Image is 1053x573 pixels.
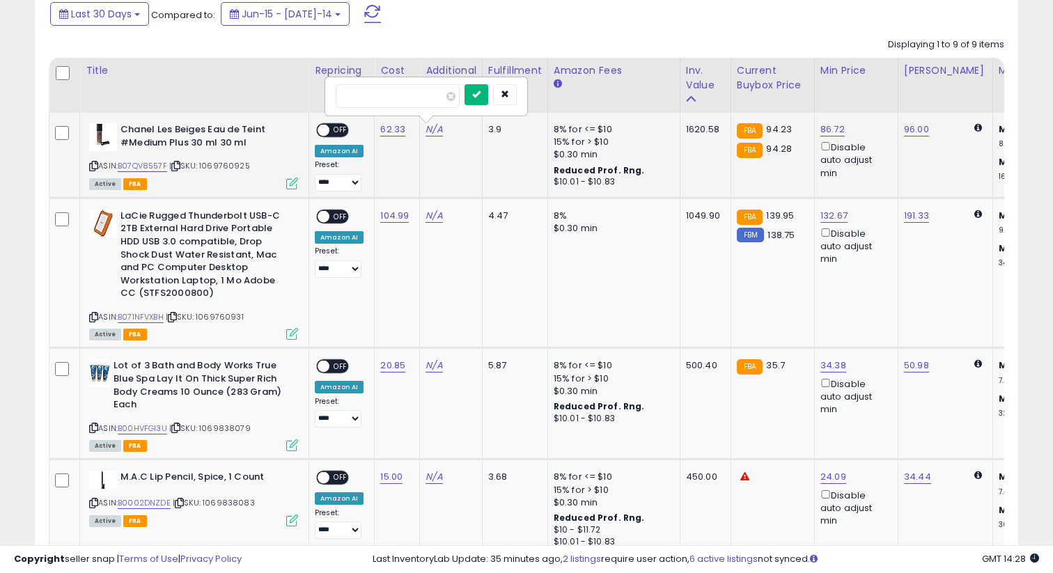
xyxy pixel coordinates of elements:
[904,123,929,136] a: 96.00
[89,329,121,340] span: All listings currently available for purchase on Amazon
[315,508,364,540] div: Preset:
[315,492,364,505] div: Amazon AI
[173,497,255,508] span: | SKU: 1069838083
[89,515,121,527] span: All listings currently available for purchase on Amazon
[315,231,364,244] div: Amazon AI
[169,423,251,434] span: | SKU: 1069838079
[315,160,364,191] div: Preset:
[737,359,763,375] small: FBA
[89,471,117,489] img: 11o3DLjOpyL._SL40_.jpg
[554,210,669,222] div: 8%
[380,63,414,78] div: Cost
[488,359,537,372] div: 5.87
[554,400,645,412] b: Reduced Prof. Rng.
[166,311,244,322] span: | SKU: 1069760931
[999,503,1023,517] b: Max:
[904,209,929,223] a: 191.33
[999,155,1023,168] b: Max:
[766,123,792,136] span: 94.23
[118,423,167,434] a: B00HVFGI3U
[820,487,887,528] div: Disable auto adjust min
[686,359,720,372] div: 500.40
[554,148,669,161] div: $0.30 min
[89,440,121,452] span: All listings currently available for purchase on Amazon
[820,226,887,266] div: Disable auto adjust min
[89,359,110,387] img: 41NHY4snW5L._SL40_.jpg
[119,552,178,565] a: Terms of Use
[820,470,846,484] a: 24.09
[488,471,537,483] div: 3.68
[686,471,720,483] div: 450.00
[999,123,1020,136] b: Min:
[426,209,442,223] a: N/A
[554,222,669,235] div: $0.30 min
[737,63,809,93] div: Current Buybox Price
[904,63,987,78] div: [PERSON_NAME]
[488,123,537,136] div: 3.9
[999,242,1023,255] b: Max:
[315,63,368,78] div: Repricing
[120,123,290,152] b: Chanel Les Beiges Eau de Teint #Medium Plus 30 ml 30 ml
[89,210,117,237] img: 41lyMR3VYmL._SL40_.jpg
[118,160,167,172] a: B07QV8557F
[169,160,250,171] span: | SKU: 1069760925
[686,210,720,222] div: 1049.90
[488,210,537,222] div: 4.47
[686,123,720,136] div: 1620.58
[554,413,669,425] div: $10.01 - $10.83
[89,359,298,450] div: ASIN:
[554,524,669,536] div: $10 - $11.72
[554,78,562,91] small: Amazon Fees.
[14,553,242,566] div: seller snap | |
[315,246,364,278] div: Preset:
[123,515,147,527] span: FBA
[86,63,303,78] div: Title
[71,7,132,21] span: Last 30 Days
[888,38,1004,52] div: Displaying 1 to 9 of 9 items
[329,210,352,222] span: OFF
[554,63,674,78] div: Amazon Fees
[242,7,332,21] span: Jun-15 - [DATE]-14
[766,142,792,155] span: 94.28
[554,136,669,148] div: 15% for > $10
[999,392,1023,405] b: Max:
[488,63,542,93] div: Fulfillment Cost
[50,2,149,26] button: Last 30 Days
[329,472,352,484] span: OFF
[737,210,763,225] small: FBA
[999,209,1020,222] b: Min:
[123,329,147,340] span: FBA
[14,552,65,565] strong: Copyright
[123,178,147,190] span: FBA
[89,471,298,525] div: ASIN:
[89,210,298,339] div: ASIN:
[120,210,290,304] b: LaCie Rugged Thunderbolt USB-C 2TB External Hard Drive Portable HDD USB 3.0 compatible, Drop Shoc...
[123,440,147,452] span: FBA
[89,123,298,188] div: ASIN:
[151,8,215,22] span: Compared to:
[221,2,350,26] button: Jun-15 - [DATE]-14
[315,145,364,157] div: Amazon AI
[426,123,442,136] a: N/A
[380,123,405,136] a: 62.33
[554,385,669,398] div: $0.30 min
[329,125,352,136] span: OFF
[982,552,1039,565] span: 2025-08-14 14:28 GMT
[820,359,846,372] a: 34.38
[554,123,669,136] div: 8% for <= $10
[820,139,887,180] div: Disable auto adjust min
[315,381,364,393] div: Amazon AI
[554,359,669,372] div: 8% for <= $10
[426,470,442,484] a: N/A
[563,552,601,565] a: 2 listings
[373,553,1039,566] div: Last InventoryLab Update: 35 minutes ago, require user action, not synced.
[554,471,669,483] div: 8% for <= $10
[426,63,476,93] div: Additional Cost
[554,496,669,509] div: $0.30 min
[904,359,929,372] a: 50.98
[114,359,283,414] b: Lot of 3 Bath and Body Works True Blue Spa Lay It On Thick Super Rich Body Creams 10 Ounce (283 G...
[686,63,725,93] div: Inv. value
[820,63,892,78] div: Min Price
[118,497,171,509] a: B0002DNZDE
[737,143,763,158] small: FBA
